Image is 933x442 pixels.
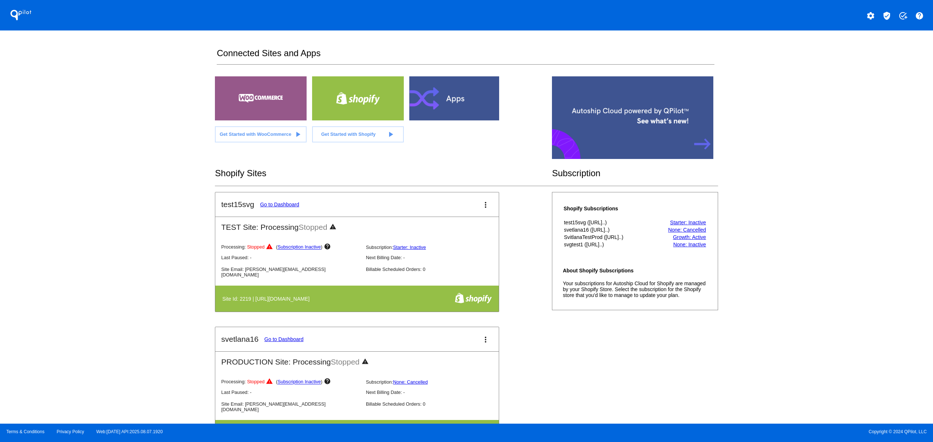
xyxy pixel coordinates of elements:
span: Stopped [247,379,265,385]
p: Subscription: [366,379,505,385]
th: test15svg ([URL]..) [564,219,650,226]
span: ( ) [276,244,323,250]
a: Web:[DATE] API:2025.08.07.1920 [96,429,163,434]
h4: Shopify Subscriptions [564,206,650,211]
span: Stopped [331,358,359,366]
h1: QPilot [6,8,36,22]
h2: Connected Sites and Apps [217,48,714,65]
p: Processing: [221,243,360,252]
mat-icon: warning [362,358,370,367]
mat-icon: play_arrow [386,130,395,139]
p: Site Email: [PERSON_NAME][EMAIL_ADDRESS][DOMAIN_NAME] [221,267,360,278]
mat-icon: settings [866,11,875,20]
p: Subscription: [366,244,505,250]
a: Get Started with WooCommerce [215,126,307,142]
span: ( ) [276,379,323,385]
mat-icon: help [324,243,333,252]
mat-icon: warning [266,243,275,252]
mat-icon: warning [266,378,275,387]
a: Get Started with Shopify [312,126,404,142]
th: SvitlanaTestProd ([URL]..) [564,234,650,240]
span: Copyright © 2024 QPilot, LLC [473,429,927,434]
p: Processing: [221,378,360,387]
mat-icon: help [915,11,924,20]
p: Next Billing Date: - [366,255,505,260]
h2: PRODUCTION Site: Processing [215,352,499,367]
mat-icon: add_task [899,11,907,20]
a: Terms & Conditions [6,429,44,434]
a: Growth: Active [673,234,706,240]
th: svgtest1 ([URL]..) [564,241,650,248]
p: Last Paused: - [221,255,360,260]
mat-icon: help [324,378,333,387]
mat-icon: warning [329,223,338,232]
a: None: Inactive [673,242,706,247]
h2: svetlana16 [221,335,259,344]
p: Last Paused: - [221,390,360,395]
mat-icon: verified_user [882,11,891,20]
h2: Shopify Sites [215,168,552,178]
h2: Subscription [552,168,718,178]
mat-icon: play_arrow [293,130,302,139]
a: Go to Dashboard [264,336,304,342]
mat-icon: more_vert [481,335,490,344]
p: Billable Scheduled Orders: 0 [366,401,505,407]
a: Privacy Policy [57,429,84,434]
h4: Site Id: 2219 | [URL][DOMAIN_NAME] [222,296,313,302]
p: Your subscriptions for Autoship Cloud for Shopify are managed by your Shopify Store. Select the s... [563,280,707,298]
span: Get Started with Shopify [321,131,376,137]
a: Subscription Inactive [278,379,321,385]
a: Go to Dashboard [260,202,299,207]
h2: TEST Site: Processing [215,217,499,232]
h4: About Shopify Subscriptions [563,268,707,273]
th: svetlana16 ([URL]..) [564,227,650,233]
a: Starter: Inactive [393,244,426,250]
span: Stopped [299,223,327,231]
p: Site Email: [PERSON_NAME][EMAIL_ADDRESS][DOMAIN_NAME] [221,401,360,412]
span: Get Started with WooCommerce [220,131,291,137]
a: Starter: Inactive [670,220,706,225]
span: Stopped [247,244,265,250]
a: Subscription Inactive [278,244,321,250]
a: None: Cancelled [393,379,428,385]
mat-icon: more_vert [481,200,490,209]
h2: test15svg [221,200,254,209]
img: f8a94bdc-cb89-4d40-bdcd-a0261eff8977 [455,293,492,304]
a: None: Cancelled [668,227,706,233]
p: Next Billing Date: - [366,390,505,395]
p: Billable Scheduled Orders: 0 [366,267,505,272]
